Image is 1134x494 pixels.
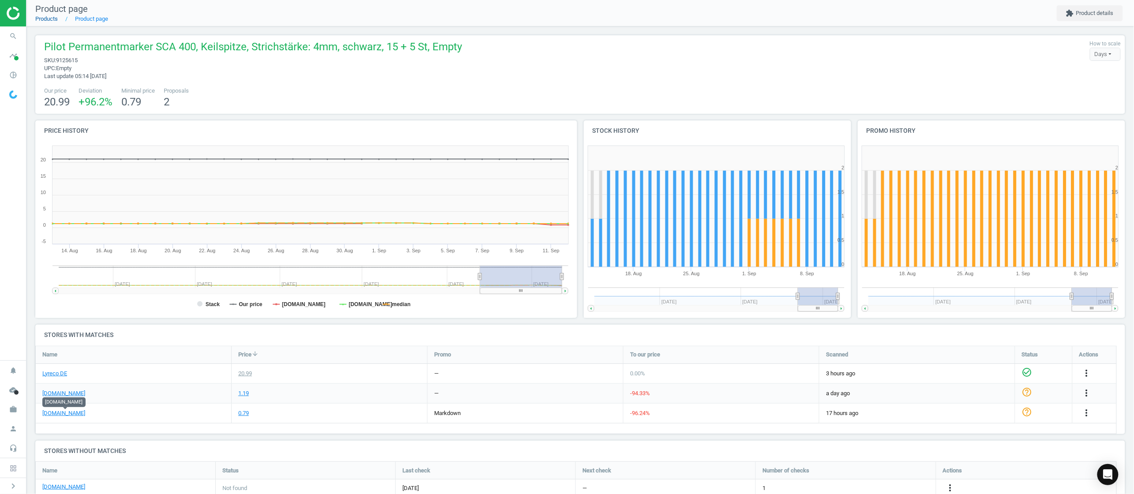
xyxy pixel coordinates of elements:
i: cloud_done [5,382,22,398]
text: 1.5 [1111,189,1118,195]
span: Minimal price [121,87,155,95]
div: Days [1090,48,1121,61]
tspan: 18. Aug [625,271,642,276]
button: more_vert [1081,388,1092,399]
div: [DOMAIN_NAME] [42,397,86,407]
tspan: Stack [206,301,220,307]
h4: Stock history [584,120,851,141]
h4: Stores without matches [35,441,1125,461]
i: notifications [5,362,22,379]
span: Number of checks [762,467,809,475]
button: extensionProduct details [1057,5,1123,21]
span: Status [1022,351,1038,359]
tspan: Our price [239,301,263,307]
tspan: 18. Aug [899,271,916,276]
span: -96.24 % [630,410,650,416]
a: [DOMAIN_NAME] [42,483,85,491]
span: To our price [630,351,660,359]
tspan: 5. Sep [441,248,455,253]
tspan: 7. Sep [475,248,489,253]
text: 5 [43,206,46,211]
text: 1.5 [837,189,844,195]
tspan: 1. Sep [1016,271,1030,276]
div: Open Intercom Messenger [1097,464,1119,485]
i: extension [1066,9,1074,17]
i: timeline [5,47,22,64]
text: 15 [41,173,46,179]
text: 0 [841,262,844,267]
span: [DATE] [402,484,569,492]
tspan: [DOMAIN_NAME] [349,301,392,307]
a: Product page [75,15,108,22]
span: Not found [222,484,247,492]
img: ajHJNr6hYgQAAAAASUVORK5CYII= [7,7,69,20]
label: How to scale [1090,40,1121,48]
text: 20 [41,157,46,162]
tspan: 8. Sep [1074,271,1089,276]
img: wGWNvw8QSZomAAAAABJRU5ErkJggg== [9,90,17,99]
div: 20.99 [238,370,252,378]
tspan: 28. Aug [302,248,319,253]
tspan: 18. Aug [130,248,146,253]
span: upc : [44,65,56,71]
span: Deviation [79,87,113,95]
tspan: [DOMAIN_NAME] [282,301,326,307]
span: Last check [402,467,430,475]
tspan: [DATE] [1099,299,1114,304]
tspan: 25. Aug [957,271,973,276]
span: Promo [434,351,451,359]
text: 1 [1116,213,1119,218]
i: person [5,420,22,437]
tspan: 1. Sep [372,248,386,253]
span: Pilot Permanentmarker SCA 400, Keilspitze, Strichstärke: 4mm, schwarz, 15 + 5 St, Empty [44,40,462,56]
span: 0.00 % [630,370,645,377]
button: chevron_right [2,480,24,492]
tspan: 20. Aug [165,248,181,253]
span: Empty [56,65,71,71]
span: Proposals [164,87,189,95]
button: more_vert [1081,368,1092,379]
tspan: 8. Sep [800,271,814,276]
span: Scanned [826,351,848,359]
span: 9125615 [56,57,78,64]
span: sku : [44,57,56,64]
span: Our price [44,87,70,95]
span: Actions [1079,351,1099,359]
a: [DOMAIN_NAME] [42,389,85,397]
tspan: 16. Aug [96,248,112,253]
i: help_outline [1022,387,1033,397]
tspan: 1. Sep [742,271,756,276]
span: — [582,484,587,492]
text: 0.5 [837,237,844,243]
div: 1.19 [238,389,249,397]
a: [DOMAIN_NAME] [42,409,85,417]
tspan: [DATE] [824,299,840,304]
i: search [5,28,22,45]
i: more_vert [1081,368,1092,378]
h4: Promo history [858,120,1125,141]
span: Next check [582,467,611,475]
i: work [5,401,22,418]
h4: Price history [35,120,577,141]
i: more_vert [945,483,956,493]
text: 0.5 [1111,237,1118,243]
i: pie_chart_outlined [5,67,22,83]
span: Actions [943,467,962,475]
span: 0.79 [121,96,141,108]
tspan: 9. Sep [510,248,524,253]
tspan: median [392,301,411,307]
text: 1 [841,213,844,218]
span: 2 [164,96,169,108]
button: more_vert [1081,408,1092,419]
text: 0 [1116,262,1119,267]
tspan: 26. Aug [268,248,284,253]
span: +96.2 % [79,96,113,108]
span: markdown [434,410,461,416]
button: more_vert [945,483,956,494]
i: headset_mic [5,440,22,457]
span: Status [222,467,239,475]
text: -5 [41,239,46,244]
tspan: 30. Aug [337,248,353,253]
text: 2 [1116,165,1119,170]
i: help_outline [1022,407,1033,417]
